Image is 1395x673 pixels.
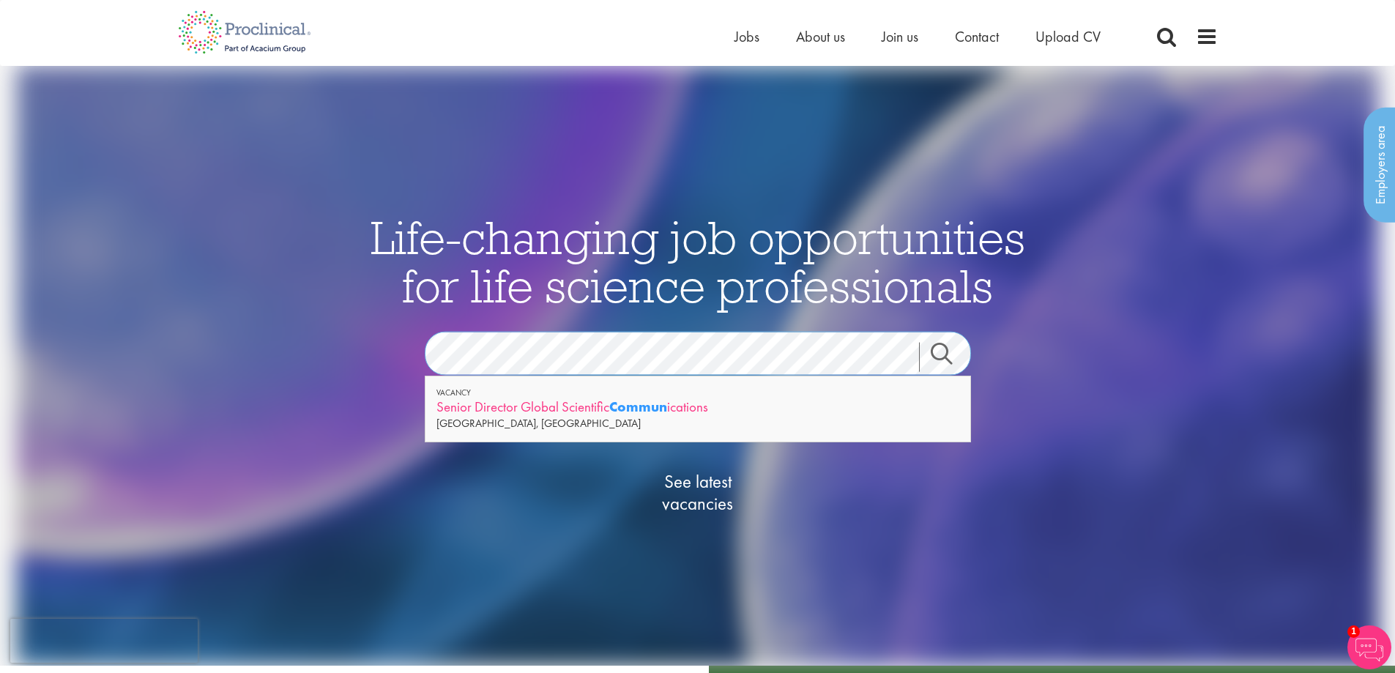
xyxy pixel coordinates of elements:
strong: Commun [609,398,667,416]
div: Senior Director Global Scientific ications [436,398,959,416]
img: candidate home [16,66,1379,666]
a: Join us [882,27,918,46]
a: See latestvacancies [625,412,771,573]
span: 1 [1347,625,1360,638]
span: See latest vacancies [625,471,771,515]
a: Job search submit button [919,343,982,372]
img: Chatbot [1347,625,1391,669]
span: Life-changing job opportunities for life science professionals [371,208,1025,315]
iframe: reCAPTCHA [10,619,198,663]
a: Upload CV [1035,27,1101,46]
a: About us [796,27,845,46]
a: Contact [955,27,999,46]
div: Vacancy [436,387,959,398]
div: [GEOGRAPHIC_DATA], [GEOGRAPHIC_DATA] [436,416,959,431]
a: Jobs [734,27,759,46]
